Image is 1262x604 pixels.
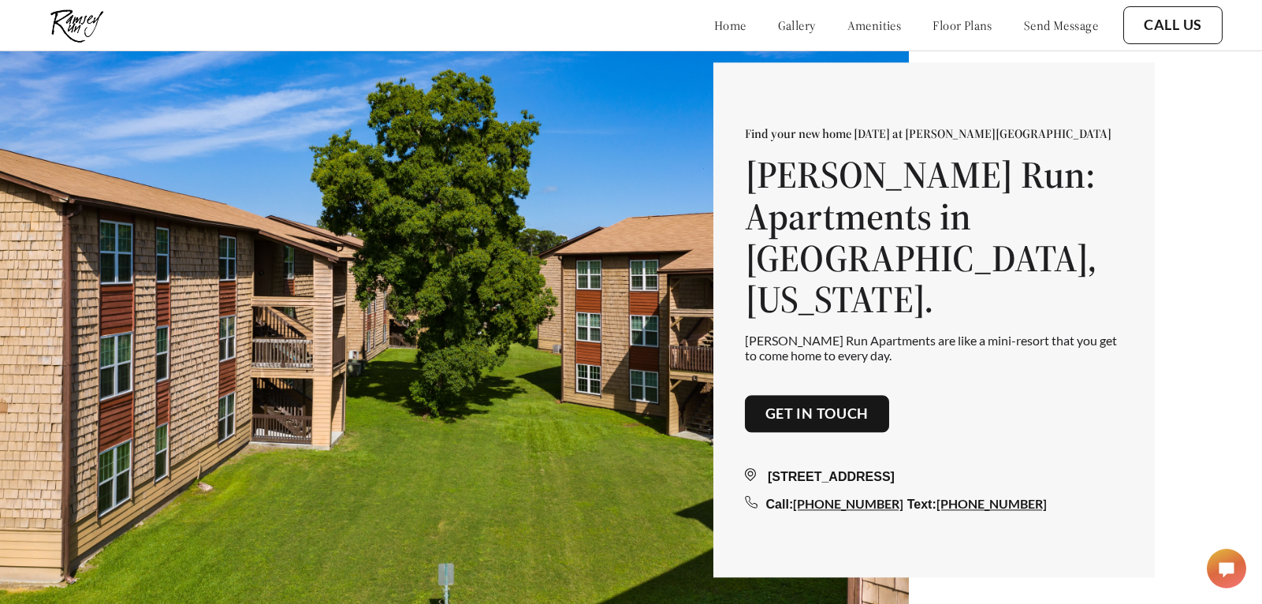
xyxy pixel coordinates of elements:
a: floor plans [933,17,992,33]
div: [STREET_ADDRESS] [745,468,1123,487]
p: [PERSON_NAME] Run Apartments are like a mini-resort that you get to come home to every day. [745,334,1123,364]
h1: [PERSON_NAME] Run: Apartments in [GEOGRAPHIC_DATA], [US_STATE]. [745,154,1123,320]
a: Call Us [1144,17,1202,34]
a: home [714,17,746,33]
a: [PHONE_NUMBER] [793,497,903,512]
a: send message [1024,17,1098,33]
a: amenities [847,17,902,33]
button: Get in touch [745,395,890,433]
button: Call Us [1123,6,1223,44]
span: Call: [766,498,794,512]
a: gallery [778,17,816,33]
img: Company logo [39,4,114,47]
p: Find your new home [DATE] at [PERSON_NAME][GEOGRAPHIC_DATA] [745,125,1123,141]
span: Text: [907,498,936,512]
a: Get in touch [765,405,869,423]
a: [PHONE_NUMBER] [936,497,1047,512]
